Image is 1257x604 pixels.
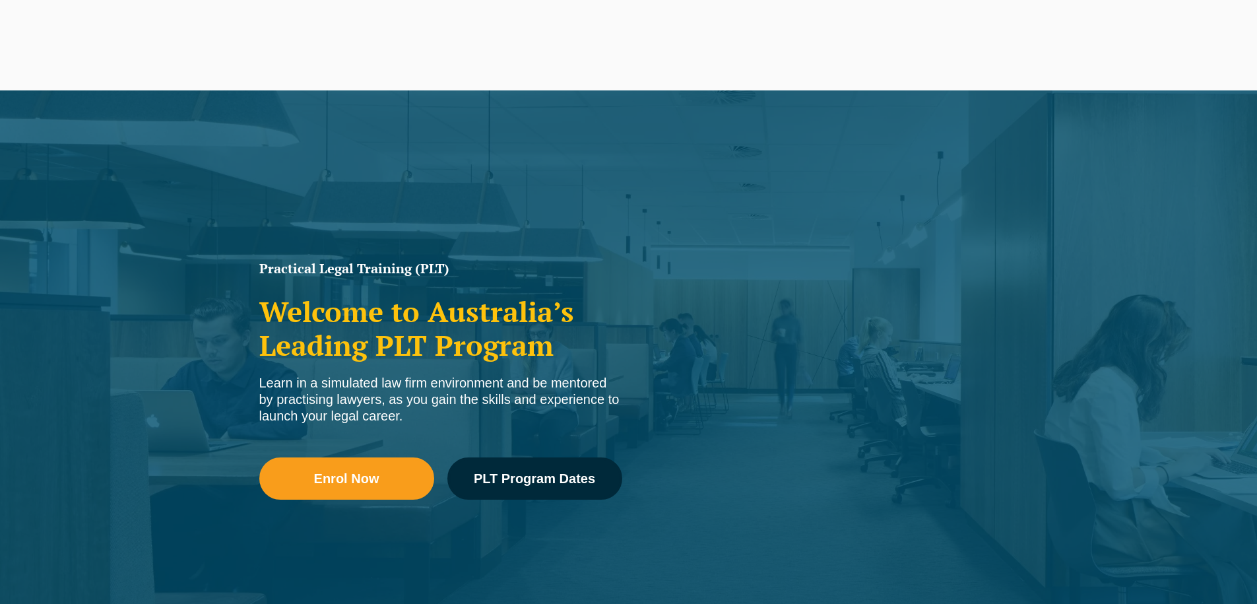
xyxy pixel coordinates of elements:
span: Enrol Now [314,472,379,485]
span: PLT Program Dates [474,472,595,485]
h2: Welcome to Australia’s Leading PLT Program [259,295,622,362]
a: PLT Program Dates [447,457,622,500]
h1: Practical Legal Training (PLT) [259,262,622,275]
div: Learn in a simulated law firm environment and be mentored by practising lawyers, as you gain the ... [259,375,622,424]
a: Enrol Now [259,457,434,500]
